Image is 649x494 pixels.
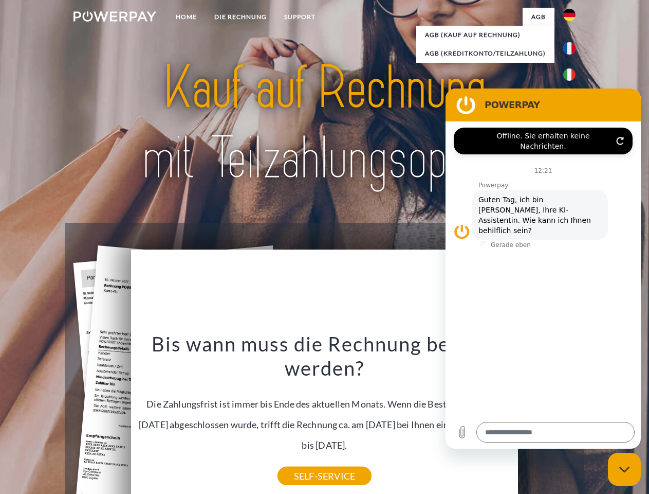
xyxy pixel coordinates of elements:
h3: Bis wann muss die Rechnung bezahlt werden? [137,331,512,381]
a: DIE RECHNUNG [206,8,275,26]
a: Home [167,8,206,26]
img: de [563,9,576,21]
img: title-powerpay_de.svg [98,49,551,197]
div: Die Zahlungsfrist ist immer bis Ende des aktuellen Monats. Wenn die Bestellung z.B. am [DATE] abg... [137,331,512,476]
iframe: Schaltfläche zum Öffnen des Messaging-Fensters; Konversation läuft [608,453,641,486]
img: fr [563,42,576,55]
img: it [563,68,576,81]
img: logo-powerpay-white.svg [73,11,156,22]
a: AGB (Kreditkonto/Teilzahlung) [416,44,554,63]
a: SUPPORT [275,8,324,26]
a: SELF-SERVICE [277,467,372,485]
iframe: Messaging-Fenster [446,89,641,449]
a: AGB (Kauf auf Rechnung) [416,26,554,44]
a: agb [523,8,554,26]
